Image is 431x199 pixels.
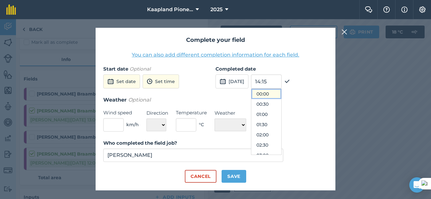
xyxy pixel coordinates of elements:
[103,35,328,45] h2: Complete your field
[103,66,128,72] strong: Start date
[284,78,290,85] img: svg+xml;base64,PHN2ZyB4bWxucz0iaHR0cDovL3d3dy53My5vcmcvMjAwMC9zdmciIHdpZHRoPSIxOCIgaGVpZ2h0PSIyNC...
[215,66,256,72] strong: Completed date
[176,109,207,117] label: Temperature
[409,177,425,193] div: Open Intercom Messenger
[341,28,347,36] img: svg+xml;base64,PHN2ZyB4bWxucz0iaHR0cDovL3d3dy53My5vcmcvMjAwMC9zdmciIHdpZHRoPSIyMiIgaGVpZ2h0PSIzMC...
[365,6,372,13] img: Two speech bubbles overlapping with the left bubble in the forefront
[215,74,248,88] button: [DATE]
[103,74,140,88] button: Set date
[129,66,151,72] em: Optional
[199,121,204,128] span: ° C
[185,170,216,183] button: Cancel
[6,4,16,15] img: fieldmargin Logo
[251,89,281,99] button: 00:00
[222,170,246,183] button: Save
[401,6,408,13] img: svg+xml;base64,PHN2ZyB4bWxucz0iaHR0cDovL3d3dy53My5vcmcvMjAwMC9zdmciIHdpZHRoPSIxNyIgaGVpZ2h0PSIxNy...
[146,109,168,117] label: Direction
[251,150,281,160] button: 03:00
[143,74,179,88] button: Set time
[383,6,390,13] img: A question mark icon
[210,6,223,13] span: 2025
[128,97,151,103] em: Optional
[251,99,281,109] button: 00:30
[147,6,193,13] span: Kaapland Pioneer
[103,109,139,117] label: Wind speed
[251,130,281,140] button: 02:00
[103,140,177,146] strong: Who completed the field job?
[419,6,426,13] img: A cog icon
[103,96,328,104] h3: Weather
[251,140,281,150] button: 02:30
[251,109,281,119] button: 01:00
[147,78,153,85] img: svg+xml;base64,PD94bWwgdmVyc2lvbj0iMS4wIiBlbmNvZGluZz0idXRmLTgiPz4KPCEtLSBHZW5lcmF0b3I6IEFkb2JlIE...
[215,109,246,117] label: Weather
[107,78,114,85] img: svg+xml;base64,PD94bWwgdmVyc2lvbj0iMS4wIiBlbmNvZGluZz0idXRmLTgiPz4KPCEtLSBHZW5lcmF0b3I6IEFkb2JlIE...
[251,119,281,130] button: 01:30
[132,51,299,59] button: You can also add different completion information for each field.
[126,121,139,128] span: km/h
[220,78,226,85] img: svg+xml;base64,PD94bWwgdmVyc2lvbj0iMS4wIiBlbmNvZGluZz0idXRmLTgiPz4KPCEtLSBHZW5lcmF0b3I6IEFkb2JlIE...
